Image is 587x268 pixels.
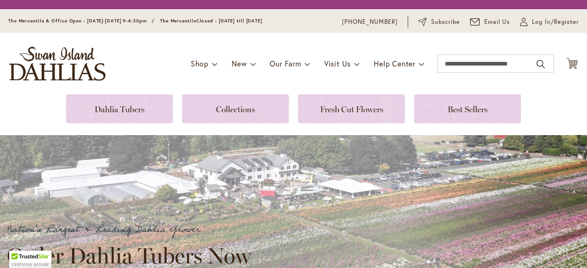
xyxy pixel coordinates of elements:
[484,17,510,27] span: Email Us
[324,59,351,68] span: Visit Us
[374,59,415,68] span: Help Center
[9,251,51,268] div: TrustedSite Certified
[418,17,460,27] a: Subscribe
[270,59,301,68] span: Our Farm
[7,222,259,237] p: Nation's Largest & Leading Dahlia Grower
[431,17,460,27] span: Subscribe
[196,18,262,24] span: Closed - [DATE] till [DATE]
[191,59,209,68] span: Shop
[342,17,398,27] a: [PHONE_NUMBER]
[470,17,510,27] a: Email Us
[232,59,247,68] span: New
[532,17,579,27] span: Log In/Register
[8,18,196,24] span: The Mercantile & Office Open - [DATE]-[DATE] 9-4:30pm / The Mercantile
[520,17,579,27] a: Log In/Register
[537,57,545,71] button: Search
[9,47,105,81] a: store logo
